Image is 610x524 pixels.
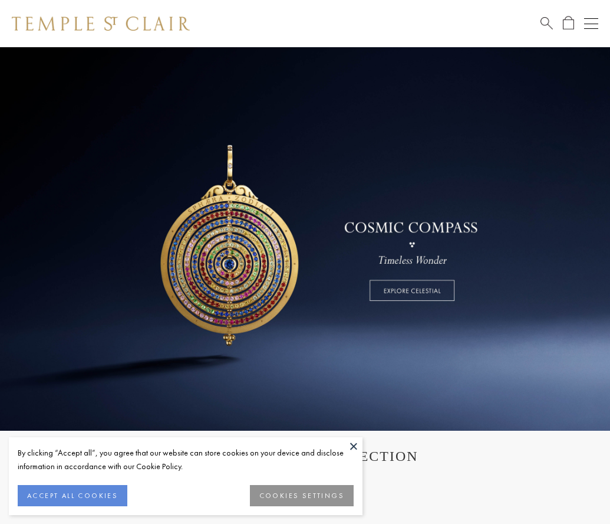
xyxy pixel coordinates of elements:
button: COOKIES SETTINGS [250,485,354,506]
a: Open Shopping Bag [563,16,574,31]
button: Open navigation [584,17,598,31]
button: ACCEPT ALL COOKIES [18,485,127,506]
a: Search [540,16,553,31]
img: Temple St. Clair [12,17,190,31]
div: By clicking “Accept all”, you agree that our website can store cookies on your device and disclos... [18,446,354,473]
